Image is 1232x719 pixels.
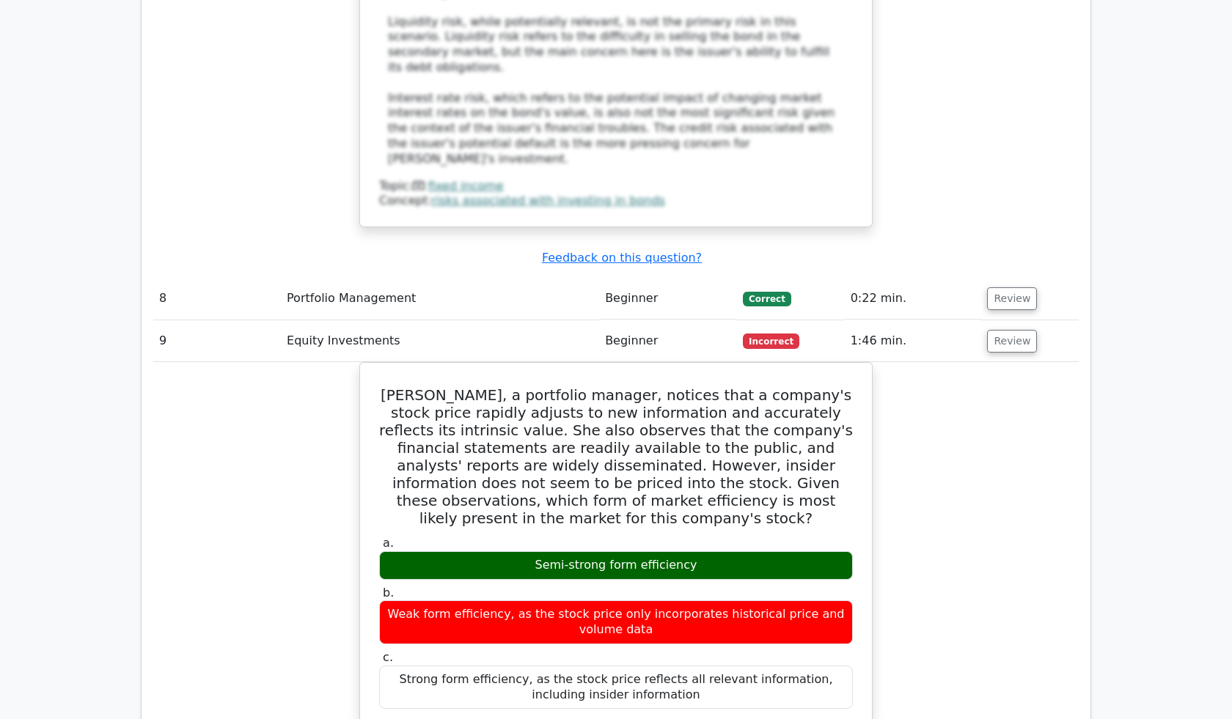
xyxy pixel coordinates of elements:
[743,333,799,348] span: Incorrect
[379,179,853,194] div: Topic:
[379,665,853,709] div: Strong form efficiency, as the stock price reflects all relevant information, including insider i...
[845,320,982,362] td: 1:46 min.
[599,320,737,362] td: Beginner
[599,278,737,320] td: Beginner
[987,330,1037,353] button: Review
[987,287,1037,310] button: Review
[383,586,394,600] span: b.
[379,551,853,580] div: Semi-strong form efficiency
[378,386,854,527] h5: [PERSON_NAME], a portfolio manager, notices that a company's stock price rapidly adjusts to new i...
[153,320,281,362] td: 9
[845,278,982,320] td: 0:22 min.
[428,179,504,193] a: fixed income
[383,650,393,664] span: c.
[281,320,599,362] td: Equity Investments
[542,251,702,265] a: Feedback on this question?
[743,292,791,306] span: Correct
[281,278,599,320] td: Portfolio Management
[153,278,281,320] td: 8
[379,600,853,644] div: Weak form efficiency, as the stock price only incorporates historical price and volume data
[379,193,853,209] div: Concept:
[383,536,394,550] span: a.
[432,193,665,207] a: risks associated with investing in bonds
